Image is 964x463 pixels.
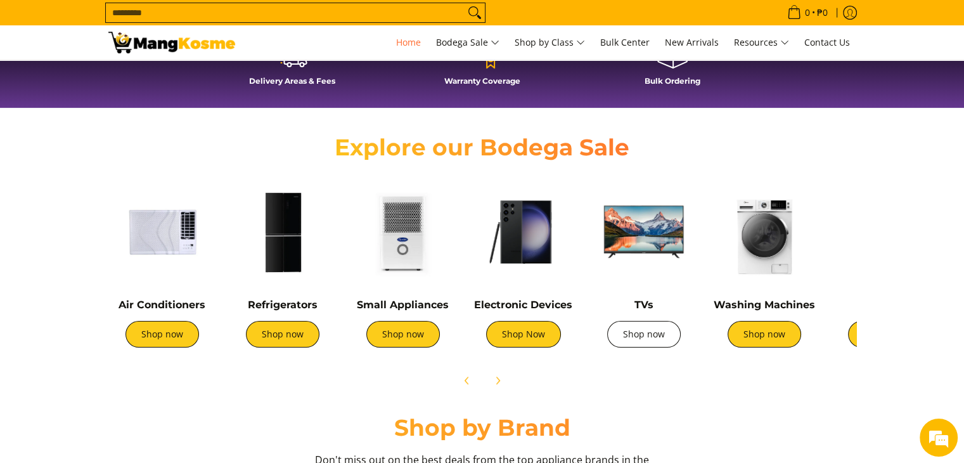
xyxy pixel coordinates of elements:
a: TVs [634,299,653,311]
a: Home [390,25,427,60]
button: Search [465,3,485,22]
img: Washing Machines [710,178,818,286]
a: Delivery Areas & Fees [203,37,381,95]
span: ₱0 [815,8,830,17]
a: Shop now [607,321,681,348]
a: Refrigerators [248,299,318,311]
button: Next [484,367,511,395]
span: Shop by Class [515,35,585,51]
a: Shop now [366,321,440,348]
img: Air Conditioners [108,178,216,286]
a: Shop now [728,321,801,348]
a: Shop by Class [508,25,591,60]
img: Refrigerators [229,178,337,286]
img: Electronic Devices [470,178,577,286]
a: Shop now [848,321,922,348]
a: Bodega Sale [430,25,506,60]
nav: Main Menu [248,25,856,60]
a: Resources [728,25,795,60]
img: Small Appliances [349,178,457,286]
img: Cookers [831,178,939,286]
span: 0 [803,8,812,17]
span: • [783,6,832,20]
h4: Delivery Areas & Fees [203,76,381,86]
a: Shop Now [486,321,561,348]
span: New Arrivals [665,36,719,48]
h4: Bulk Ordering [584,76,761,86]
button: Previous [453,367,481,395]
h2: Shop by Brand [108,414,856,442]
a: Contact Us [798,25,856,60]
span: Resources [734,35,789,51]
img: TVs [590,178,698,286]
span: Contact Us [804,36,850,48]
h4: Warranty Coverage [394,76,571,86]
a: Electronic Devices [474,299,572,311]
a: Bulk Ordering [584,37,761,95]
a: New Arrivals [659,25,725,60]
a: Shop now [246,321,319,348]
h2: Explore our Bodega Sale [299,133,666,162]
a: Washing Machines [714,299,815,311]
span: Home [396,36,421,48]
img: Mang Kosme: Your Home Appliances Warehouse Sale Partner! [108,32,235,53]
span: Bulk Center [600,36,650,48]
a: Shop now [125,321,199,348]
a: Warranty Coverage [394,37,571,95]
a: Air Conditioners [119,299,205,311]
span: Bodega Sale [436,35,499,51]
a: Small Appliances [357,299,449,311]
a: Bulk Center [594,25,656,60]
